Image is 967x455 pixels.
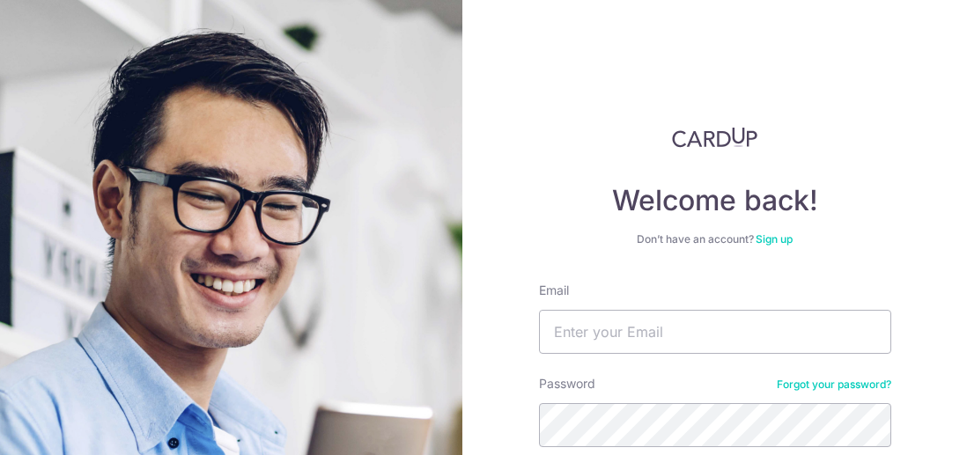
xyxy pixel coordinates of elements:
[756,232,793,246] a: Sign up
[539,310,891,354] input: Enter your Email
[672,127,758,148] img: CardUp Logo
[539,282,569,299] label: Email
[539,183,891,218] h4: Welcome back!
[539,232,891,246] div: Don’t have an account?
[777,378,891,392] a: Forgot your password?
[539,375,595,393] label: Password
